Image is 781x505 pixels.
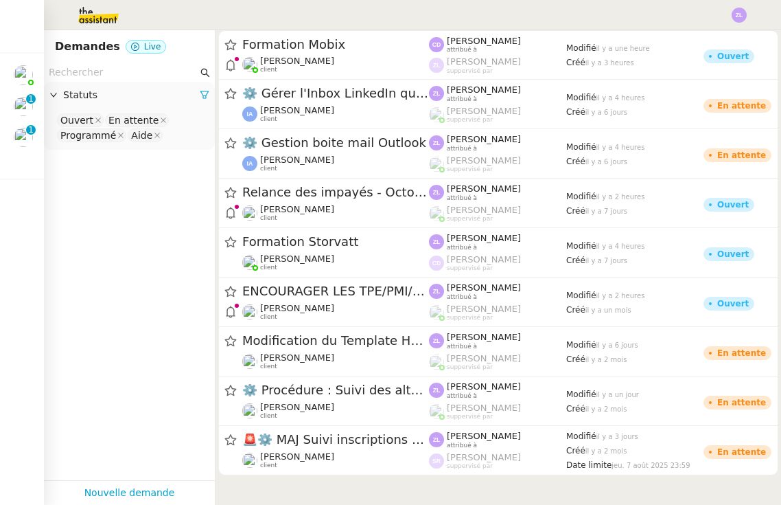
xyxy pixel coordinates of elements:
[585,447,627,455] span: il y a 2 mois
[447,244,477,251] span: attribué à
[429,85,566,102] app-user-label: attribué à
[60,114,93,126] div: Ouvert
[260,352,334,363] span: [PERSON_NAME]
[447,233,521,243] span: [PERSON_NAME]
[566,157,585,166] span: Créé
[717,448,766,456] div: En attente
[566,305,585,315] span: Créé
[242,403,257,418] img: users%2FrZ9hsAwvZndyAxvpJrwIinY54I42%2Favatar%2FChatGPT%20Image%201%20aou%CC%82t%202025%2C%2011_1...
[447,145,477,153] span: attribué à
[242,434,429,446] span: ⚙️ MAJ Suivi inscriptions et contrats de formation
[447,314,493,322] span: suppervisé par
[566,43,596,53] span: Modifié
[447,46,477,54] span: attribué à
[429,284,444,299] img: svg
[717,250,749,258] div: Ouvert
[717,349,766,357] div: En attente
[49,65,198,80] input: Rechercher
[429,431,566,449] app-user-label: attribué à
[242,236,429,248] span: Formation Storvatt
[596,45,650,52] span: il y a une heure
[566,291,596,300] span: Modifié
[108,114,159,126] div: En attente
[28,94,34,106] p: 1
[260,66,277,74] span: client
[447,332,521,342] span: [PERSON_NAME]
[242,402,429,420] app-user-detailed-label: client
[260,313,277,321] span: client
[429,233,566,251] app-user-label: attribué à
[260,363,277,370] span: client
[242,432,257,447] span: 🚨
[28,125,34,137] p: 1
[429,452,566,470] app-user-label: suppervisé par
[429,206,444,221] img: users%2FyQfMwtYgTqhRP2YHWHmG2s2LYaD3%2Favatar%2Fprofile-pic.png
[242,354,257,369] img: users%2FvXkuctLX0wUbD4cA8OSk7KI5fra2%2Favatar%2F858bcb8a-9efe-43bf-b7a6-dc9f739d6e70
[144,42,161,52] span: Live
[566,256,585,265] span: Créé
[447,442,477,449] span: attribué à
[447,56,521,67] span: [PERSON_NAME]
[447,353,521,363] span: [PERSON_NAME]
[429,383,444,398] img: svg
[131,129,152,142] div: Aide
[566,107,585,117] span: Créé
[585,207,627,215] span: il y a 7 jours
[447,194,477,202] span: attribué à
[429,282,566,300] app-user-label: attribué à
[447,85,521,95] span: [PERSON_NAME]
[447,254,521,265] span: [PERSON_NAME]
[447,413,493,420] span: suppervisé par
[429,256,444,271] img: svg
[260,462,277,469] span: client
[55,37,120,56] nz-page-header-title: Demandes
[242,87,429,100] span: ⚙️ Gérer l'Inbox LinkedIn quotidiennement
[260,204,334,214] span: [PERSON_NAME]
[242,384,429,396] span: ⚙️ Procédure : Suivi des alternants - dynamique
[429,86,444,101] img: svg
[717,52,749,60] div: Ouvert
[429,355,444,370] img: users%2FyQfMwtYgTqhRP2YHWHmG2s2LYaD3%2Favatar%2Fprofile-pic.png
[447,183,521,194] span: [PERSON_NAME]
[447,134,521,144] span: [PERSON_NAME]
[566,192,596,201] span: Modifié
[128,128,163,142] nz-select-item: Aide
[260,155,334,165] span: [PERSON_NAME]
[429,353,566,371] app-user-label: suppervisé par
[26,125,36,135] nz-badge-sup: 1
[242,254,429,271] app-user-detailed-label: client
[429,305,444,320] img: users%2FyQfMwtYgTqhRP2YHWHmG2s2LYaD3%2Favatar%2Fprofile-pic.png
[447,293,477,301] span: attribué à
[429,404,444,419] img: users%2FoFdbodQ3TgNoWt9kP3GXAs5oaCq1%2Favatar%2Fprofile-pic.png
[242,352,429,370] app-user-detailed-label: client
[596,433,638,440] span: il y a 3 jours
[260,214,277,222] span: client
[447,265,493,272] span: suppervisé par
[63,87,200,103] span: Statuts
[242,155,429,172] app-user-detailed-label: client
[447,462,493,470] span: suppervisé par
[60,129,116,142] div: Programmé
[585,59,634,67] span: il y a 3 heures
[429,185,444,200] img: svg
[242,451,429,469] app-user-detailed-label: client
[242,205,257,221] img: users%2F0G3Vvnvi3TQv835PC6wL0iK4Q012%2Favatar%2F85e45ffa-4efd-43d5-9109-2e66efd3e965
[14,65,33,85] img: users%2FyQfMwtYgTqhRP2YHWHmG2s2LYaD3%2Favatar%2Fprofile-pic.png
[242,303,429,321] app-user-detailed-label: client
[57,128,126,142] nz-select-item: Programmé
[429,58,444,73] img: svg
[429,134,566,152] app-user-label: attribué à
[611,462,690,469] span: jeu. 7 août 2025 23:59
[585,356,627,363] span: il y a 2 mois
[429,106,566,124] app-user-label: suppervisé par
[447,166,493,173] span: suppervisé par
[242,304,257,319] img: users%2F0G3Vvnvi3TQv835PC6wL0iK4Q012%2Favatar%2F85e45ffa-4efd-43d5-9109-2e66efd3e965
[717,151,766,159] div: En attente
[429,333,444,348] img: svg
[429,234,444,249] img: svg
[57,113,104,127] nz-select-item: Ouvert
[429,432,444,447] img: svg
[717,201,749,209] div: Ouvert
[429,36,566,54] app-user-label: attribué à
[260,165,277,172] span: client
